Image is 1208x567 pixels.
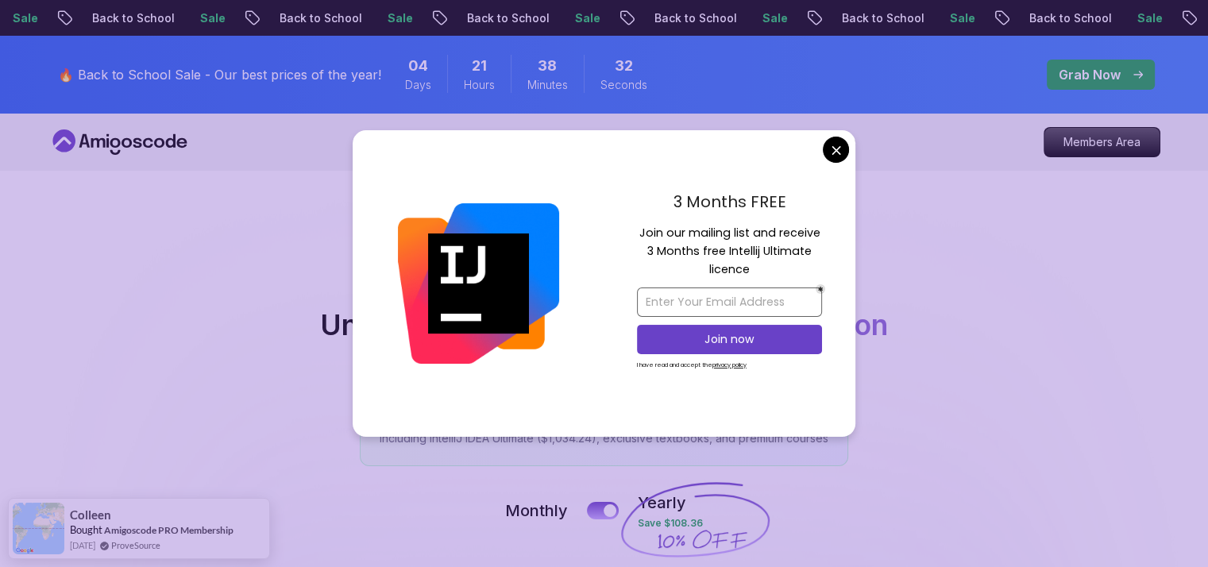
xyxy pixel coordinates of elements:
a: Amigoscode PRO Membership [104,524,233,536]
p: Back to School [642,10,750,26]
span: Days [405,77,431,93]
span: Seconds [600,77,647,93]
p: Monthly [505,499,568,522]
p: Sale [750,10,801,26]
span: [DATE] [70,538,95,552]
p: Back to School [1017,10,1125,26]
img: provesource social proof notification image [13,503,64,554]
span: Bought [70,523,102,536]
h2: Unlimited Learning with [320,309,888,341]
p: Back to School [267,10,375,26]
p: Sale [937,10,988,26]
a: Members Area [1044,127,1160,157]
span: Colleen [70,508,111,522]
span: 38 Minutes [538,55,557,77]
p: 🔥 Back to School Sale - Our best prices of the year! [58,65,381,84]
span: Hours [464,77,495,93]
p: Grab Now [1059,65,1121,84]
p: Back to School [79,10,187,26]
p: Members Area [1044,128,1160,156]
span: 21 Hours [472,55,487,77]
p: Sale [1125,10,1175,26]
p: Sale [562,10,613,26]
span: 4 Days [408,55,428,77]
span: 32 Seconds [615,55,633,77]
p: Sale [187,10,238,26]
a: ProveSource [111,540,160,550]
span: Minutes [527,77,568,93]
p: Including IntelliJ IDEA Ultimate ($1,034.24), exclusive textbooks, and premium courses [380,430,828,446]
p: Back to School [454,10,562,26]
p: Back to School [829,10,937,26]
p: Sale [375,10,426,26]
